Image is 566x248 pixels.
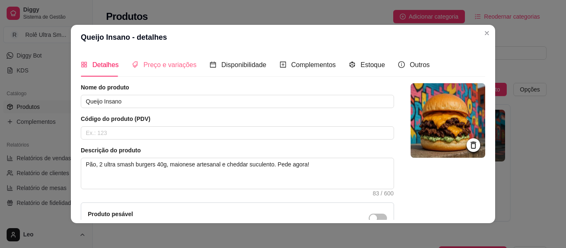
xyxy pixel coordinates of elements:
header: Queijo Insano - detalhes [71,25,495,50]
span: Complementos [291,61,336,68]
input: Ex.: Hamburguer de costela [81,95,394,108]
article: Código do produto (PDV) [81,115,394,123]
span: Outros [410,61,430,68]
span: tags [132,61,138,68]
span: appstore [81,61,87,68]
img: logo da loja [411,83,485,158]
textarea: Pão, 2 ultra smash burgers 40g, maionese artesanal e cheddar suculento. Pede agora! [81,158,394,189]
span: calendar [210,61,216,68]
span: Estoque [360,61,385,68]
span: Disponibilidade [221,61,266,68]
article: Descrição do produto [81,146,394,154]
span: code-sandbox [349,61,356,68]
span: plus-square [280,61,286,68]
span: Detalhes [92,61,119,68]
article: Nome do produto [81,83,394,91]
span: Preço e variações [143,61,196,68]
span: info-circle [398,61,405,68]
label: Produto pesável [88,211,133,217]
input: Ex.: 123 [81,126,394,140]
button: Close [480,26,493,40]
